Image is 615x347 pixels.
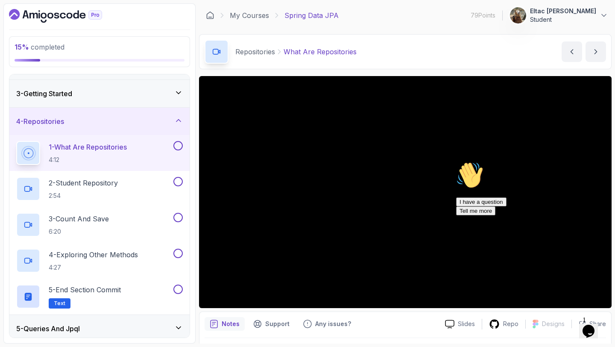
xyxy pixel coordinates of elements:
[482,319,525,329] a: Repo
[315,320,351,328] p: Any issues?
[15,43,29,51] span: 15 %
[235,47,275,57] p: Repositories
[9,108,190,135] button: 4-Repositories
[453,158,606,309] iframe: chat widget
[49,142,127,152] p: 1 - What Are Repositories
[562,41,582,62] button: previous content
[3,3,157,57] div: 👋Hi! How can we help?I have a questionTell me more
[3,39,54,48] button: I have a question
[458,320,475,328] p: Slides
[16,116,64,126] h3: 4 - Repositories
[586,41,606,62] button: next content
[3,48,43,57] button: Tell me more
[284,10,339,21] p: Spring Data JPA
[49,227,109,236] p: 6:20
[49,250,138,260] p: 4 - Exploring Other Methods
[16,213,183,237] button: 3-Count And Save6:20
[510,7,608,24] button: user profile imageEltac [PERSON_NAME]Student
[222,320,240,328] p: Notes
[9,80,190,107] button: 3-Getting Started
[9,9,122,23] a: Dashboard
[16,141,183,165] button: 1-What Are Repositories4:12
[503,320,518,328] p: Repo
[49,178,118,188] p: 2 - Student Repository
[16,323,80,334] h3: 5 - Queries And Jpql
[284,47,357,57] p: What Are Repositories
[49,285,121,295] p: 5 - End Section Commit
[49,214,109,224] p: 3 - Count And Save
[265,320,290,328] p: Support
[510,7,526,24] img: user profile image
[530,15,596,24] p: Student
[579,313,606,338] iframe: chat widget
[16,249,183,273] button: 4-Exploring Other Methods4:27
[205,317,245,331] button: notes button
[49,156,127,164] p: 4:12
[49,191,118,200] p: 2:54
[3,3,31,31] img: :wave:
[16,88,72,99] h3: 3 - Getting Started
[16,285,183,309] button: 5-End Section CommitText
[3,26,85,32] span: Hi! How can we help?
[16,177,183,201] button: 2-Student Repository2:54
[230,10,269,21] a: My Courses
[54,300,65,307] span: Text
[298,317,356,331] button: Feedback button
[248,317,295,331] button: Support button
[199,76,612,308] iframe: 1 - What Are Repositories
[542,320,565,328] p: Designs
[438,320,482,329] a: Slides
[49,263,138,272] p: 4:27
[206,11,214,20] a: Dashboard
[15,43,64,51] span: completed
[9,315,190,342] button: 5-Queries And Jpql
[471,11,495,20] p: 79 Points
[530,7,596,15] p: Eltac [PERSON_NAME]
[571,320,606,328] button: Share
